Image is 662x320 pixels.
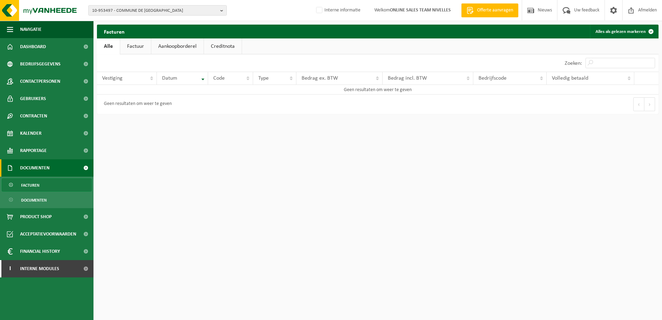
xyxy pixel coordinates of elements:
[20,73,60,90] span: Contactpersonen
[302,75,338,81] span: Bedrag ex. BTW
[102,75,123,81] span: Vestiging
[100,98,172,110] div: Geen resultaten om weer te geven
[21,179,39,192] span: Facturen
[120,38,151,54] a: Factuur
[461,3,518,17] a: Offerte aanvragen
[20,90,46,107] span: Gebruikers
[97,85,659,95] td: Geen resultaten om weer te geven
[258,75,269,81] span: Type
[7,260,13,277] span: I
[315,5,360,16] label: Interne informatie
[20,225,76,243] span: Acceptatievoorwaarden
[20,38,46,55] span: Dashboard
[633,97,644,111] button: Previous
[92,6,217,16] span: 10-953497 - COMMUNE DE [GEOGRAPHIC_DATA]
[97,25,132,38] h2: Facturen
[20,55,61,73] span: Bedrijfsgegevens
[21,194,47,207] span: Documenten
[644,97,655,111] button: Next
[565,61,582,66] label: Zoeken:
[388,75,427,81] span: Bedrag incl. BTW
[475,7,515,14] span: Offerte aanvragen
[20,107,47,125] span: Contracten
[390,8,451,13] strong: ONLINE SALES TEAM NIVELLES
[213,75,225,81] span: Code
[2,193,92,206] a: Documenten
[2,178,92,192] a: Facturen
[162,75,177,81] span: Datum
[204,38,242,54] a: Creditnota
[20,21,42,38] span: Navigatie
[20,243,60,260] span: Financial History
[97,38,120,54] a: Alle
[552,75,588,81] span: Volledig betaald
[590,25,658,38] button: Alles als gelezen markeren
[20,142,47,159] span: Rapportage
[20,260,59,277] span: Interne modules
[20,159,50,177] span: Documenten
[20,125,42,142] span: Kalender
[478,75,507,81] span: Bedrijfscode
[151,38,204,54] a: Aankoopborderel
[88,5,227,16] button: 10-953497 - COMMUNE DE [GEOGRAPHIC_DATA]
[20,208,52,225] span: Product Shop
